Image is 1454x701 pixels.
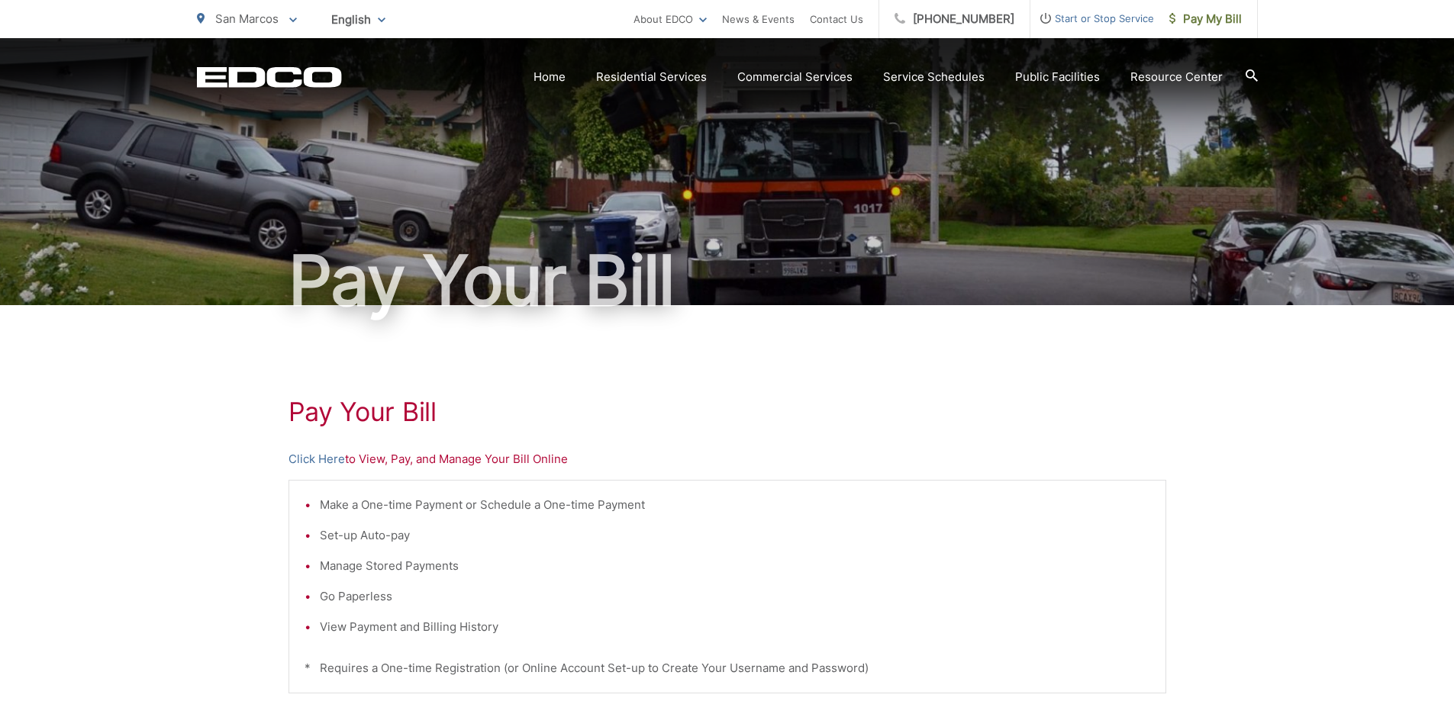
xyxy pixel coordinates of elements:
[320,496,1150,514] li: Make a One-time Payment or Schedule a One-time Payment
[1169,10,1242,28] span: Pay My Bill
[883,68,985,86] a: Service Schedules
[215,11,279,26] span: San Marcos
[534,68,566,86] a: Home
[634,10,707,28] a: About EDCO
[810,10,863,28] a: Contact Us
[722,10,795,28] a: News & Events
[289,450,345,468] a: Click Here
[320,557,1150,575] li: Manage Stored Payments
[197,66,342,88] a: EDCD logo. Return to the homepage.
[289,397,1166,427] h1: Pay Your Bill
[737,68,853,86] a: Commercial Services
[596,68,707,86] a: Residential Services
[1130,68,1223,86] a: Resource Center
[320,618,1150,636] li: View Payment and Billing History
[1015,68,1100,86] a: Public Facilities
[320,587,1150,606] li: Go Paperless
[320,526,1150,545] li: Set-up Auto-pay
[305,659,1150,677] p: * Requires a One-time Registration (or Online Account Set-up to Create Your Username and Password)
[197,243,1258,319] h1: Pay Your Bill
[289,450,1166,468] p: to View, Pay, and Manage Your Bill Online
[320,6,397,33] span: English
